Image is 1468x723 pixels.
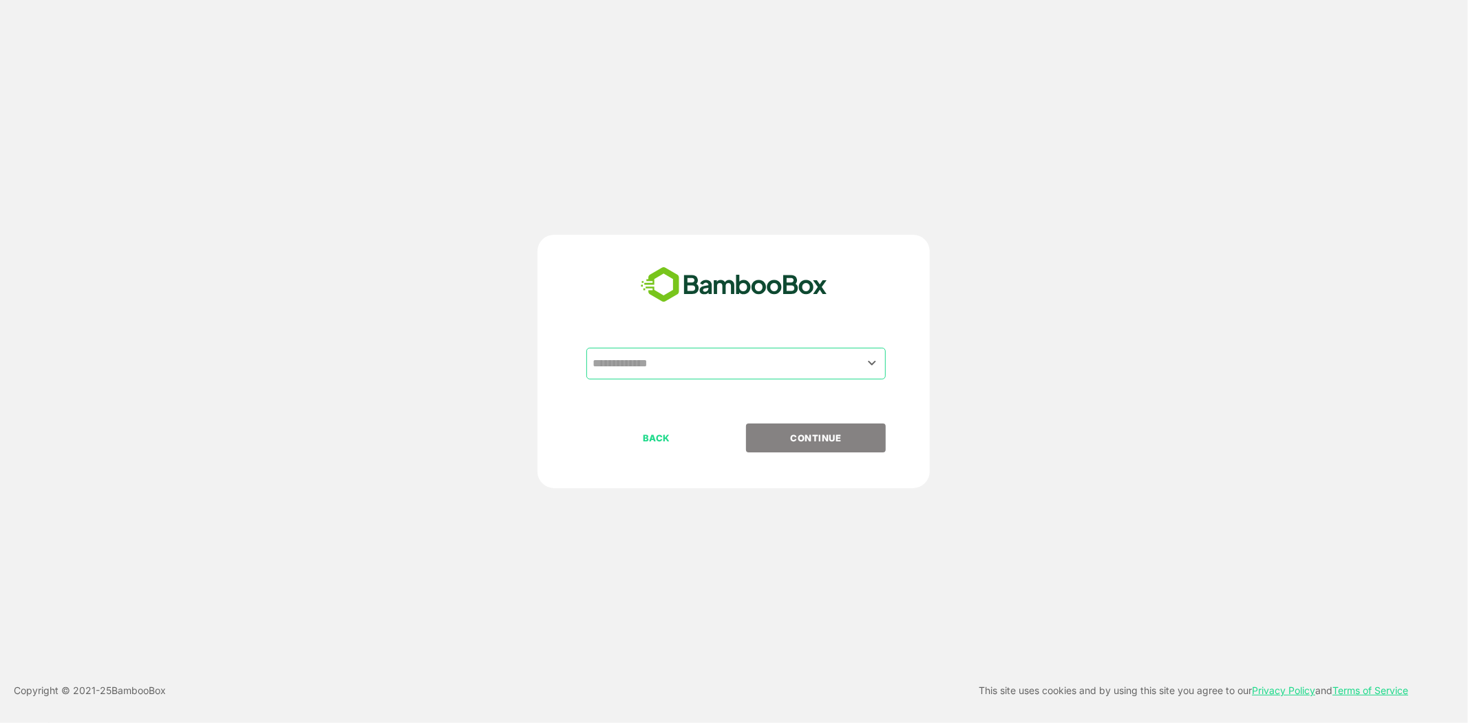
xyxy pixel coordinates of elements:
button: CONTINUE [746,423,886,452]
p: Copyright © 2021- 25 BambooBox [14,682,166,699]
img: bamboobox [633,262,835,308]
button: BACK [586,423,726,452]
p: This site uses cookies and by using this site you agree to our and [979,682,1408,699]
p: CONTINUE [747,430,885,446]
p: BACK [588,430,725,446]
a: Privacy Policy [1252,684,1315,696]
a: Terms of Service [1332,684,1408,696]
button: Open [862,354,881,373]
